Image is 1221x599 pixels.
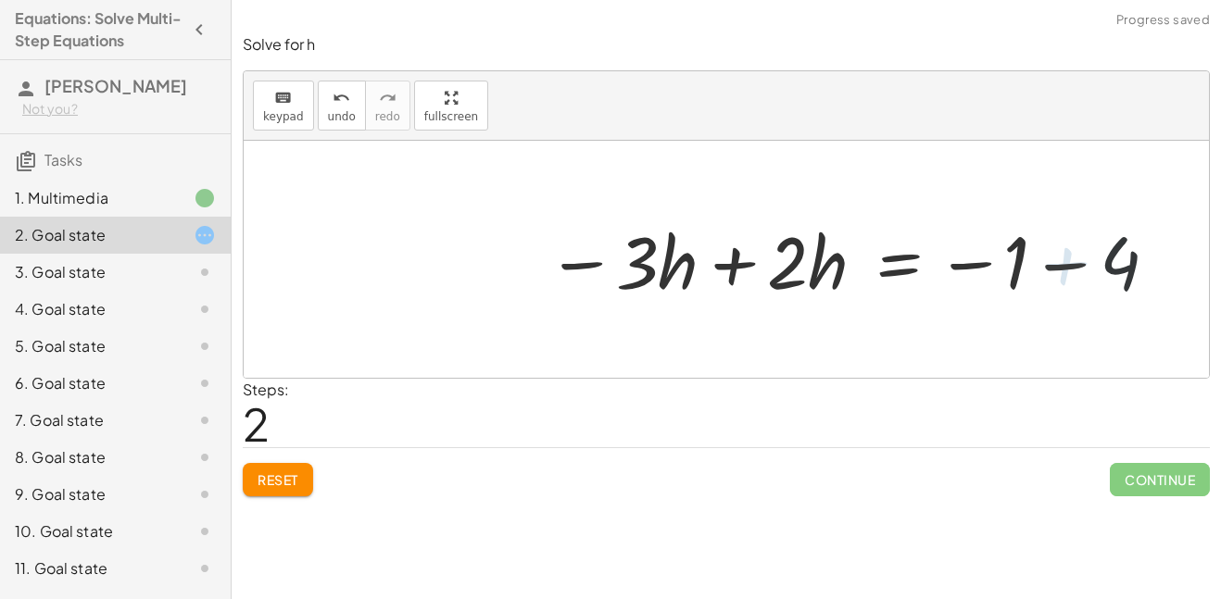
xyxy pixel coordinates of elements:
span: keypad [263,110,304,123]
i: keyboard [274,87,292,109]
span: undo [328,110,356,123]
i: Task not started. [194,372,216,394]
button: redoredo [365,81,410,131]
i: Task not started. [194,409,216,431]
label: Steps: [243,380,289,399]
button: fullscreen [414,81,488,131]
div: 9. Goal state [15,483,164,505]
i: Task not started. [194,446,216,468]
i: Task not started. [194,557,216,580]
div: Not you? [22,100,216,119]
button: Reset [243,463,313,496]
i: Task not started. [194,335,216,357]
button: undoundo [318,81,366,131]
h4: Equations: Solve Multi-Step Equations [15,7,183,52]
i: redo [379,87,397,109]
span: Tasks [44,150,82,169]
div: 4. Goal state [15,298,164,320]
span: [PERSON_NAME] [44,75,187,96]
p: Solve for h [243,34,1210,56]
div: 11. Goal state [15,557,164,580]
span: Progress saved [1116,11,1210,30]
div: 2. Goal state [15,224,164,246]
div: 3. Goal state [15,261,164,283]
div: 1. Multimedia [15,187,164,209]
span: redo [375,110,400,123]
div: 10. Goal state [15,520,164,543]
button: keyboardkeypad [253,81,314,131]
i: Task finished. [194,187,216,209]
i: Task not started. [194,261,216,283]
i: Task not started. [194,483,216,505]
span: fullscreen [424,110,478,123]
span: 2 [243,395,270,452]
i: Task not started. [194,520,216,543]
i: undo [333,87,350,109]
div: 6. Goal state [15,372,164,394]
div: 8. Goal state [15,446,164,468]
span: Reset [258,471,298,488]
i: Task not started. [194,298,216,320]
i: Task started. [194,224,216,246]
div: 7. Goal state [15,409,164,431]
div: 5. Goal state [15,335,164,357]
